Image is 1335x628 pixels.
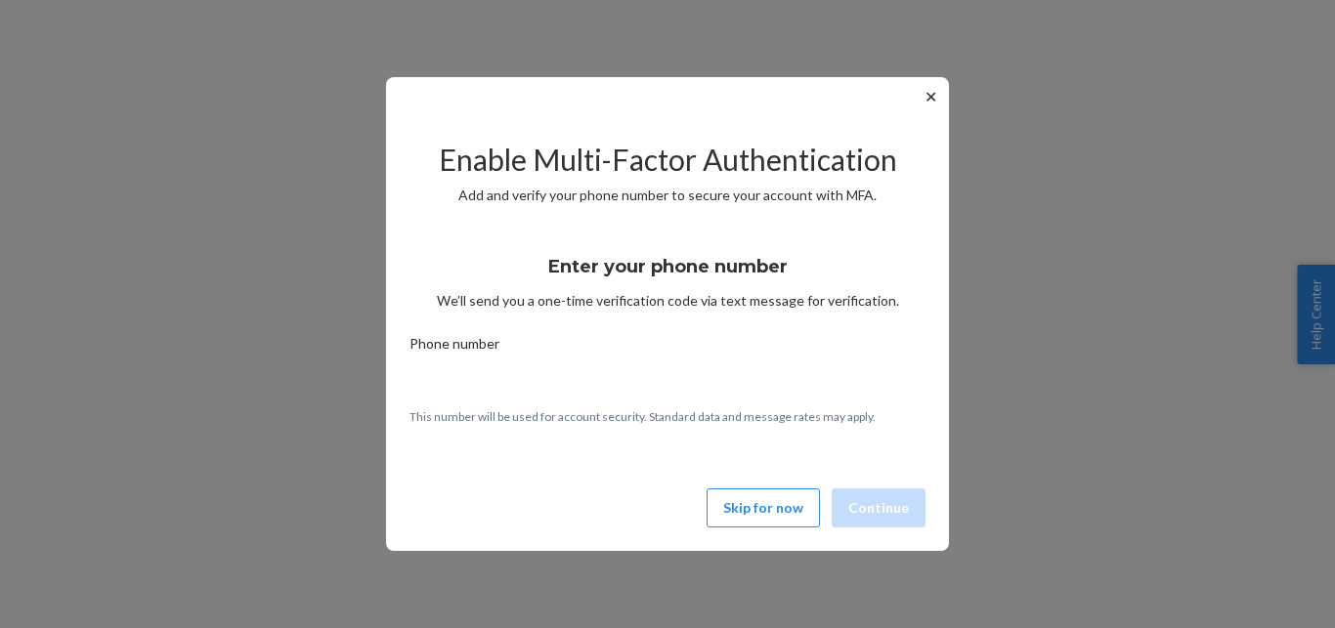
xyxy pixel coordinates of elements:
span: Phone number [409,334,499,361]
div: We’ll send you a one-time verification code via text message for verification. [409,238,926,311]
button: Skip for now [707,488,820,527]
h3: Enter your phone number [548,254,788,279]
h2: Enable Multi-Factor Authentication [409,144,926,176]
button: ✕ [921,85,941,108]
button: Continue [832,488,926,527]
p: This number will be used for account security. Standard data and message rates may apply. [409,408,926,425]
p: Add and verify your phone number to secure your account with MFA. [409,186,926,205]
